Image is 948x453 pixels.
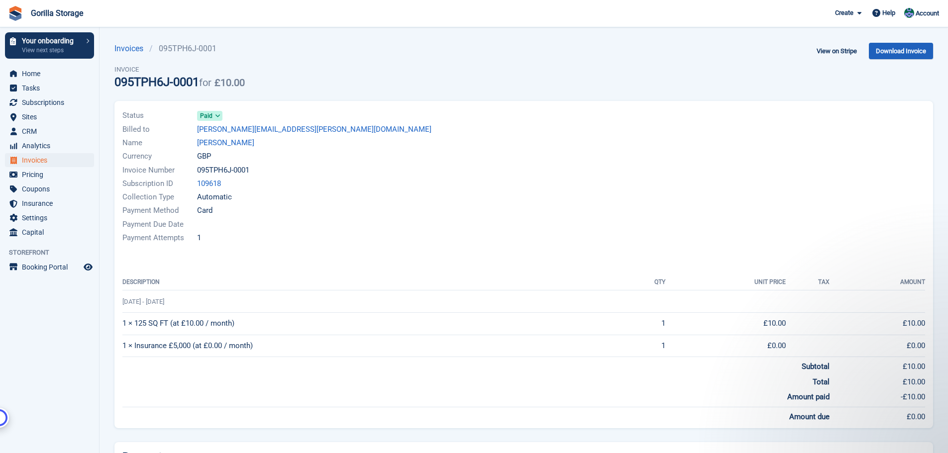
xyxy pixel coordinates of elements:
[197,124,431,135] a: [PERSON_NAME][EMAIL_ADDRESS][PERSON_NAME][DOMAIN_NAME]
[122,191,197,203] span: Collection Type
[5,153,94,167] a: menu
[122,232,197,244] span: Payment Attempts
[5,260,94,274] a: menu
[122,137,197,149] span: Name
[122,274,623,290] th: Description
[82,261,94,273] a: Preview store
[5,225,94,239] a: menu
[22,260,82,274] span: Booking Portal
[5,182,94,196] a: menu
[623,274,665,290] th: QTY
[789,412,830,421] strong: Amount due
[22,211,82,225] span: Settings
[904,8,914,18] img: Leasha Sutherland
[122,124,197,135] span: Billed to
[869,43,933,59] a: Download Invoice
[114,76,245,89] div: 095TPH6J-0001
[830,372,925,388] td: £10.00
[9,248,99,258] span: Storefront
[830,387,925,407] td: -£10.00
[830,274,925,290] th: Amount
[882,8,895,18] span: Help
[830,335,925,357] td: £0.00
[22,168,82,181] span: Pricing
[122,219,197,230] span: Payment Due Date
[22,182,82,196] span: Coupons
[665,312,786,335] td: £10.00
[5,32,94,59] a: Your onboarding View next steps
[22,46,81,55] p: View next steps
[197,205,212,216] span: Card
[22,110,82,124] span: Sites
[5,139,94,153] a: menu
[835,8,853,18] span: Create
[114,43,245,55] nav: breadcrumbs
[122,205,197,216] span: Payment Method
[197,151,211,162] span: GBP
[5,211,94,225] a: menu
[122,165,197,176] span: Invoice Number
[786,274,830,290] th: Tax
[830,407,925,422] td: £0.00
[5,95,94,109] a: menu
[114,43,149,55] a: Invoices
[122,335,623,357] td: 1 × Insurance £5,000 (at £0.00 / month)
[114,65,245,75] span: Invoice
[22,225,82,239] span: Capital
[665,274,786,290] th: Unit Price
[122,178,197,189] span: Subscription ID
[122,110,197,121] span: Status
[5,67,94,81] a: menu
[623,335,665,357] td: 1
[200,111,212,120] span: Paid
[197,191,232,203] span: Automatic
[122,151,197,162] span: Currency
[787,392,830,401] strong: Amount paid
[623,312,665,335] td: 1
[22,37,81,44] p: Your onboarding
[5,196,94,210] a: menu
[5,81,94,95] a: menu
[5,110,94,124] a: menu
[22,95,82,109] span: Subscriptions
[27,4,87,22] a: Gorilla Storage
[22,153,82,167] span: Invoices
[5,168,94,181] a: menu
[197,137,254,149] a: [PERSON_NAME]
[197,178,221,189] a: 109618
[802,362,830,371] strong: Subtotal
[813,377,830,386] strong: Total
[199,77,211,89] span: for
[214,77,245,89] span: £10.00
[22,81,82,95] span: Tasks
[197,110,222,121] a: Paid
[665,335,786,357] td: £0.00
[197,232,201,244] span: 1
[22,67,82,81] span: Home
[22,196,82,210] span: Insurance
[22,124,82,138] span: CRM
[830,312,925,335] td: £10.00
[122,312,623,335] td: 1 × 125 SQ FT (at £10.00 / month)
[22,139,82,153] span: Analytics
[8,6,23,21] img: stora-icon-8386f47178a22dfd0bd8f6a31ec36ba5ce8667c1dd55bd0f319d3a0aa187defe.svg
[197,165,249,176] span: 095TPH6J-0001
[813,43,861,59] a: View on Stripe
[5,124,94,138] a: menu
[122,298,164,305] span: [DATE] - [DATE]
[830,357,925,372] td: £10.00
[916,8,939,18] span: Account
